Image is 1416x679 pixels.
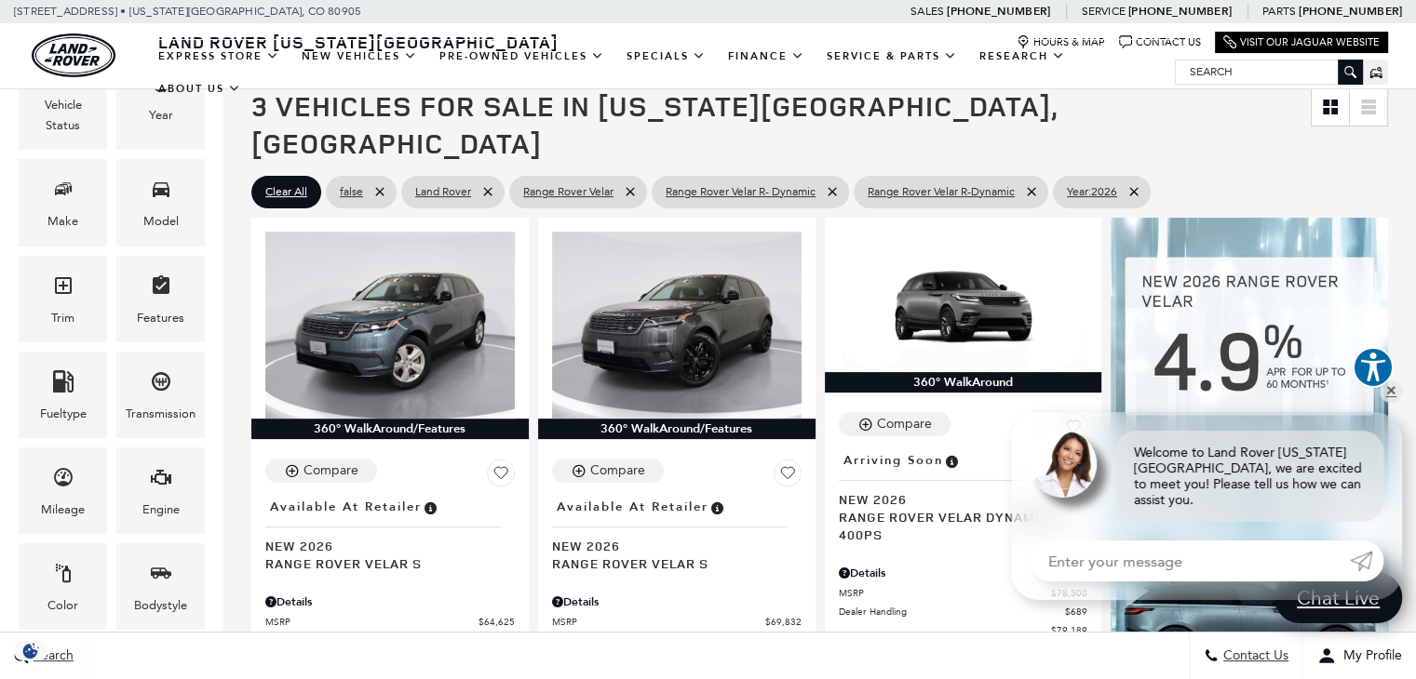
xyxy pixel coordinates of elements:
span: Range Rover Velar S [265,554,501,572]
span: Vehicle is in stock and ready for immediate delivery. Due to demand, availability is subject to c... [422,497,438,517]
span: New 2026 [265,537,501,554]
a: Visit Our Jaguar Website [1223,35,1380,49]
span: Land Rover [US_STATE][GEOGRAPHIC_DATA] [158,31,559,53]
div: Transmission [126,404,196,424]
div: Make [47,211,78,232]
span: Range Rover Velar Dynamic SE 400PS [839,508,1074,543]
section: Click to Open Cookie Consent Modal [9,641,52,660]
span: Color [52,557,74,595]
span: $64,625 [479,615,515,629]
span: $689 [1065,605,1087,619]
img: Opt-Out Icon [9,641,52,660]
a: [PHONE_NUMBER] [947,4,1050,19]
aside: Accessibility Help Desk [1353,347,1394,392]
div: Pricing Details - Range Rover Velar S [552,593,802,610]
span: MSRP [839,586,1052,600]
div: Compare [590,462,645,479]
div: Mileage [41,499,85,520]
span: Fueltype [52,366,74,404]
a: Research [968,40,1076,73]
a: Land Rover [US_STATE][GEOGRAPHIC_DATA] [147,31,570,53]
span: Model [150,173,172,211]
div: MakeMake [19,159,107,246]
span: Range Rover Velar [523,180,614,204]
span: Available at Retailer [557,497,708,517]
button: Compare Vehicle [552,459,664,483]
span: 2026 [1067,180,1117,204]
button: Save Vehicle [774,459,802,494]
div: Model [143,211,179,232]
span: $69,832 [765,615,802,629]
a: Grid View [1312,88,1349,126]
a: Specials [615,40,717,73]
div: TrimTrim [19,256,107,342]
div: Color [47,595,78,616]
a: Dealer Handling $689 [839,605,1088,619]
div: FeaturesFeatures [116,256,205,342]
img: Agent profile photo [1030,431,1097,498]
span: Year : [1067,185,1091,198]
span: Mileage [52,461,74,499]
img: 2026 Land Rover Range Rover Velar S [265,232,515,419]
span: Service [1081,5,1125,18]
div: Year [149,105,173,126]
a: [PHONE_NUMBER] [1299,4,1402,19]
div: Pricing Details - Range Rover Velar S [265,593,515,610]
div: EngineEngine [116,447,205,534]
a: Available at RetailerNew 2026Range Rover Velar S [265,494,515,572]
span: Trim [52,270,74,308]
span: Range Rover Velar R- Dynamic [666,180,816,204]
span: 3 Vehicles for Sale in [US_STATE][GEOGRAPHIC_DATA], [GEOGRAPHIC_DATA] [251,87,1058,162]
div: MileageMileage [19,447,107,534]
a: Available at RetailerNew 2026Range Rover Velar S [552,494,802,572]
span: MSRP [552,615,765,629]
span: Land Rover [415,180,471,204]
div: Compare [303,462,358,479]
span: My Profile [1336,648,1402,664]
input: Enter your message [1030,540,1350,581]
span: Clear All [265,180,307,204]
div: TransmissionTransmission [116,352,205,438]
a: MSRP $78,500 [839,586,1088,600]
button: Compare Vehicle [839,412,951,436]
a: EXPRESS STORE [147,40,290,73]
a: Finance [717,40,816,73]
a: New Vehicles [290,40,428,73]
div: Bodystyle [134,595,187,616]
a: About Us [147,73,252,105]
span: Bodystyle [150,557,172,595]
div: Engine [142,499,180,520]
div: 360° WalkAround [825,372,1102,393]
span: New 2026 [552,537,788,554]
span: Vehicle is preparing for delivery to the retailer. MSRP will be finalized when the vehicle arrive... [943,450,960,471]
a: MSRP $69,832 [552,615,802,629]
div: Pricing Details - Range Rover Velar Dynamic SE 400PS [839,565,1088,581]
div: Fueltype [40,404,87,424]
div: Compare [877,416,932,433]
span: Range Rover Velar S [552,554,788,572]
a: $79,189 [839,623,1088,637]
span: Available at Retailer [270,497,422,517]
span: Range Rover Velar R-Dynamic [868,180,1015,204]
div: ColorColor [19,543,107,630]
a: Contact Us [1119,35,1201,49]
span: Engine [150,461,172,499]
a: Service & Parts [816,40,968,73]
a: Submit [1350,540,1383,581]
img: 2026 LAND ROVER Range Rover Velar Dynamic SE 400PS [839,232,1088,372]
a: [STREET_ADDRESS] • [US_STATE][GEOGRAPHIC_DATA], CO 80905 [14,5,361,18]
span: Vehicle is in stock and ready for immediate delivery. Due to demand, availability is subject to c... [708,497,725,517]
span: Make [52,173,74,211]
button: Open user profile menu [1303,632,1416,679]
span: Transmission [150,366,172,404]
span: Sales [910,5,944,18]
div: BodystyleBodystyle [116,543,205,630]
button: Explore your accessibility options [1353,347,1394,388]
a: Arriving SoonNew 2026Range Rover Velar Dynamic SE 400PS [839,447,1088,543]
div: YearYear [116,43,205,150]
span: Arriving Soon [843,450,943,471]
div: VehicleVehicle Status [19,43,107,150]
div: Vehicle Status [33,95,93,136]
img: 2026 Land Rover Range Rover Velar S [552,232,802,419]
div: Trim [51,308,74,328]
